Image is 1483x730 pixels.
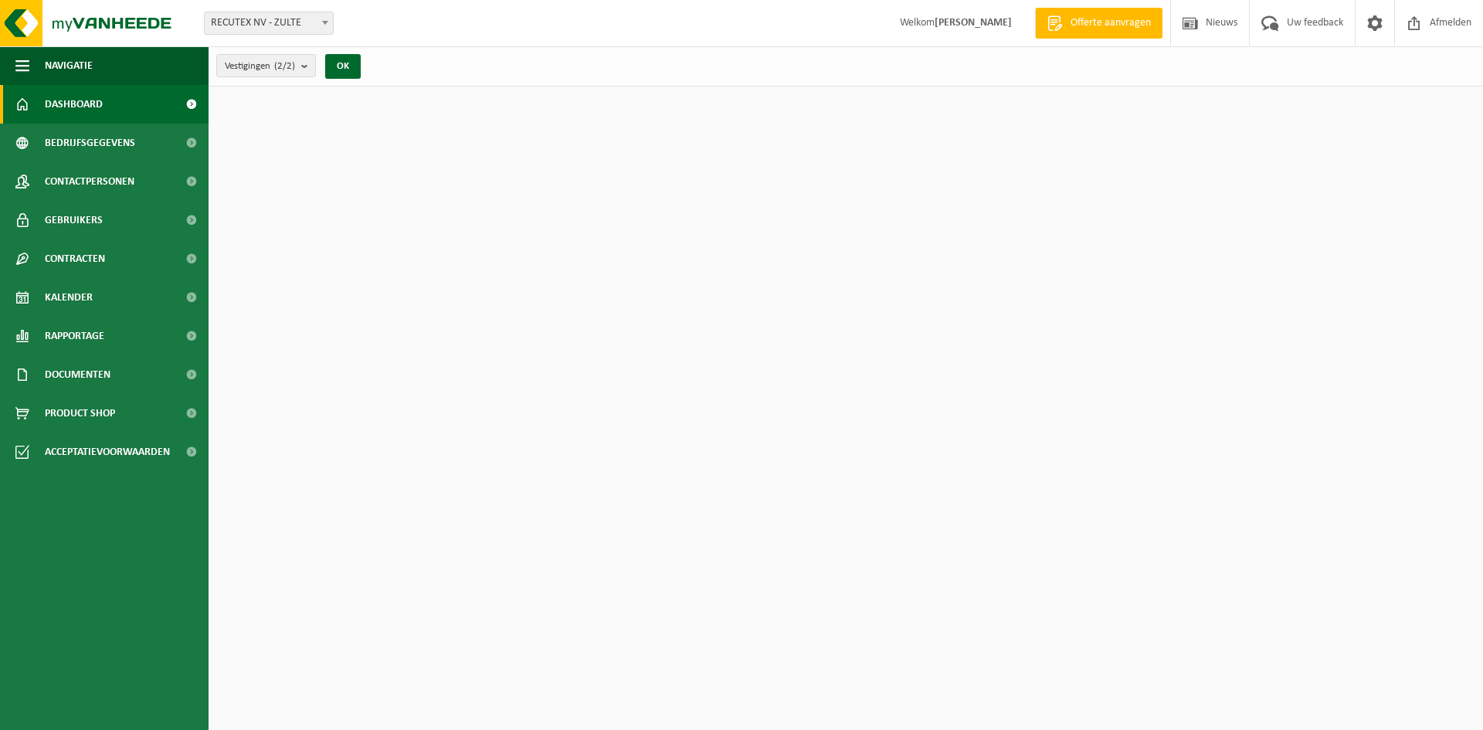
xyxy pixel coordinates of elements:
button: Vestigingen(2/2) [216,54,316,77]
span: Product Shop [45,394,115,433]
span: Gebruikers [45,201,103,239]
button: OK [325,54,361,79]
span: Acceptatievoorwaarden [45,433,170,471]
span: Dashboard [45,85,103,124]
span: Vestigingen [225,55,295,78]
span: RECUTEX NV - ZULTE [204,12,334,35]
span: Bedrijfsgegevens [45,124,135,162]
span: Navigatie [45,46,93,85]
span: RECUTEX NV - ZULTE [205,12,333,34]
span: Rapportage [45,317,104,355]
a: Offerte aanvragen [1035,8,1162,39]
span: Contracten [45,239,105,278]
span: Contactpersonen [45,162,134,201]
span: Kalender [45,278,93,317]
span: Offerte aanvragen [1067,15,1155,31]
count: (2/2) [274,61,295,71]
strong: [PERSON_NAME] [935,17,1012,29]
span: Documenten [45,355,110,394]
